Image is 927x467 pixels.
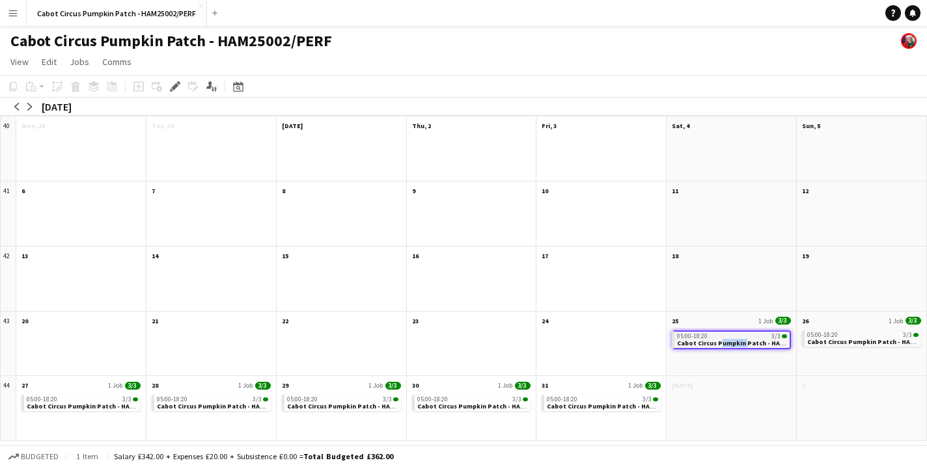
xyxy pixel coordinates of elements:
span: 3/3 [515,382,531,390]
div: 41 [1,181,16,247]
span: 27 [21,381,28,390]
div: 42 [1,247,16,312]
span: 3/3 [263,397,268,401]
a: View [5,53,34,70]
span: Edit [42,56,57,68]
span: 3/3 [523,397,528,401]
a: Comms [97,53,137,70]
span: 23 [412,317,419,325]
span: 24 [542,317,548,325]
span: 05:00-18:20 [547,396,577,403]
span: 3/3 [643,396,652,403]
span: 8 [282,187,285,195]
span: 1 Job [238,381,253,390]
span: 15 [282,252,288,260]
span: 6 [21,187,25,195]
span: 14 [152,252,158,260]
button: Budgeted [7,449,61,464]
span: 3/3 [255,382,271,390]
span: Total Budgeted £362.00 [303,451,393,461]
span: 3/3 [771,333,781,340]
div: [DATE] [42,100,72,113]
span: 7 [152,187,155,195]
span: 3/3 [385,382,401,390]
span: Thu, 2 [412,122,431,130]
span: 16 [412,252,419,260]
div: 43 [1,312,16,377]
span: 05:00-18:20 [677,333,708,340]
span: 10 [542,187,548,195]
span: Sun, 5 [802,122,820,130]
span: 05:00-18:20 [157,396,187,403]
span: 9 [412,187,415,195]
span: 1 Job [108,381,122,390]
span: 3/3 [903,332,912,338]
span: 29 [282,381,288,390]
span: Comms [102,56,131,68]
span: 3/3 [913,333,919,337]
span: 2 [802,381,805,390]
span: 11 [672,187,678,195]
span: Cabot Circus Pumpkin Patch - HAM25002/PERF [677,339,820,347]
span: 21 [152,317,158,325]
span: Cabot Circus Pumpkin Patch - HAM25002/PERF [157,402,300,410]
span: 3/3 [906,317,921,325]
span: 3/3 [122,396,131,403]
span: Jobs [70,56,89,68]
div: Salary £342.00 + Expenses £20.00 + Subsistence £0.00 = [114,451,393,461]
span: Sat, 4 [672,122,689,130]
span: 28 [152,381,158,390]
span: 3/3 [512,396,521,403]
div: 44 [1,376,16,441]
span: 3/3 [393,397,398,401]
span: 05:00-18:20 [807,332,838,338]
span: 3/3 [383,396,392,403]
span: 3/3 [133,397,138,401]
a: Jobs [64,53,94,70]
span: 1 Job [889,317,903,325]
span: Cabot Circus Pumpkin Patch - HAM25002/PERF [27,402,170,410]
app-user-avatar: Project Manager [901,33,917,49]
span: 30 [412,381,419,390]
span: Tue, 30 [152,122,174,130]
span: Cabot Circus Pumpkin Patch - HAM25002/PERF [547,402,690,410]
span: 05:00-18:20 [417,396,448,403]
span: 25 [672,317,678,325]
span: 18 [672,252,678,260]
span: 31 [542,381,548,390]
span: Budgeted [21,452,59,461]
span: 1 Job [758,317,773,325]
span: 1 Job [628,381,643,390]
span: 3/3 [782,334,787,338]
span: Mon, 29 [21,122,45,130]
span: 19 [802,252,809,260]
span: 22 [282,317,288,325]
span: Fri, 3 [542,122,557,130]
span: Cabot Circus Pumpkin Patch - HAM25002/PERF [287,402,430,410]
span: 3/3 [125,382,141,390]
span: Cabot Circus Pumpkin Patch - HAM25002/PERF [417,402,560,410]
span: 3/3 [653,397,658,401]
span: 17 [542,252,548,260]
button: Cabot Circus Pumpkin Patch - HAM25002/PERF [27,1,207,26]
h1: Cabot Circus Pumpkin Patch - HAM25002/PERF [10,31,332,51]
span: [DATE] [672,381,693,390]
span: 26 [802,317,809,325]
span: 3/3 [645,382,661,390]
span: View [10,56,29,68]
span: 3/3 [253,396,262,403]
span: 3/3 [775,317,791,325]
div: 40 [1,116,16,181]
span: 1 item [72,451,103,461]
span: 05:00-18:20 [27,396,57,403]
span: 20 [21,317,28,325]
span: [DATE] [282,122,303,130]
span: 05:00-18:20 [287,396,318,403]
span: 13 [21,252,28,260]
a: Edit [36,53,62,70]
span: 1 Job [498,381,512,390]
span: 12 [802,187,809,195]
span: 1 Job [368,381,383,390]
